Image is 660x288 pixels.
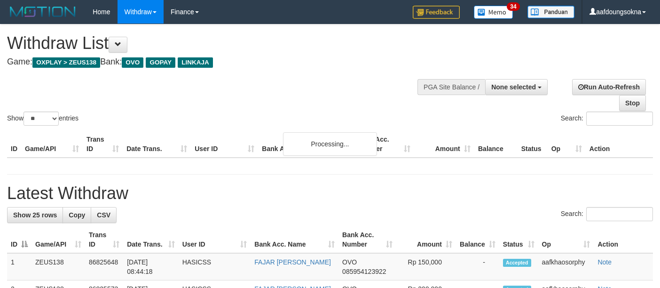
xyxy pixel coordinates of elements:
label: Search: [561,207,653,221]
th: Op: activate to sort column ascending [538,226,594,253]
span: Copy 085954123922 to clipboard [342,268,386,275]
th: Amount: activate to sort column ascending [396,226,456,253]
img: MOTION_logo.png [7,5,79,19]
th: Status: activate to sort column ascending [499,226,538,253]
label: Search: [561,112,653,126]
h1: Latest Withdraw [7,184,653,203]
img: Button%20Memo.svg [474,6,513,19]
td: HASICSS [179,253,251,280]
th: Game/API: activate to sort column ascending [31,226,85,253]
td: ZEUS138 [31,253,85,280]
th: Amount [414,131,474,158]
a: Stop [619,95,646,111]
th: Bank Acc. Number: activate to sort column ascending [338,226,396,253]
th: Status [518,131,548,158]
span: None selected [491,83,536,91]
h1: Withdraw List [7,34,431,53]
th: ID: activate to sort column descending [7,226,31,253]
div: Processing... [283,132,377,156]
td: - [456,253,499,280]
th: Action [594,226,653,253]
th: Bank Acc. Name [258,131,354,158]
td: [DATE] 08:44:18 [123,253,178,280]
label: Show entries [7,112,79,126]
img: panduan.png [527,6,574,18]
th: User ID: activate to sort column ascending [179,226,251,253]
span: GOPAY [146,57,175,68]
span: 34 [507,2,519,11]
a: CSV [91,207,117,223]
th: Game/API [21,131,83,158]
input: Search: [586,207,653,221]
td: Rp 150,000 [396,253,456,280]
th: Bank Acc. Number [354,131,414,158]
th: Balance [474,131,518,158]
span: Show 25 rows [13,211,57,219]
span: Copy [69,211,85,219]
span: CSV [97,211,110,219]
th: User ID [191,131,258,158]
span: OVO [342,258,357,266]
h4: Game: Bank: [7,57,431,67]
img: Feedback.jpg [413,6,460,19]
th: Trans ID: activate to sort column ascending [85,226,123,253]
a: Run Auto-Refresh [572,79,646,95]
span: OVO [122,57,143,68]
td: aafkhaosorphy [538,253,594,280]
a: Copy [63,207,91,223]
th: Bank Acc. Name: activate to sort column ascending [251,226,338,253]
a: FAJAR [PERSON_NAME] [254,258,331,266]
th: Action [586,131,653,158]
span: OXPLAY > ZEUS138 [32,57,100,68]
td: 86825648 [85,253,123,280]
a: Note [597,258,612,266]
input: Search: [586,112,653,126]
th: ID [7,131,21,158]
button: None selected [485,79,548,95]
th: Trans ID [83,131,123,158]
span: Accepted [503,259,531,267]
div: PGA Site Balance / [417,79,485,95]
th: Date Trans.: activate to sort column ascending [123,226,178,253]
td: 1 [7,253,31,280]
span: LINKAJA [178,57,213,68]
select: Showentries [24,112,59,126]
a: Show 25 rows [7,207,63,223]
th: Balance: activate to sort column ascending [456,226,499,253]
th: Date Trans. [123,131,191,158]
th: Op [548,131,586,158]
